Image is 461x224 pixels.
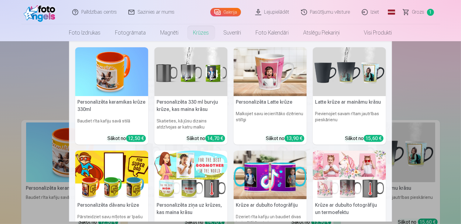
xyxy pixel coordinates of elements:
h6: Skatieties, kā jūsu dizains atdzīvojas ar katru malku [154,115,228,132]
a: Foto kalendāri [249,24,296,41]
a: Foto izdrukas [62,24,108,41]
img: Krūze ar dubulto fotogrāfiju un termoefektu [313,151,386,199]
h5: Krūze ar dubulto fotogrāfiju [234,199,307,211]
div: 14,70 € [205,135,225,142]
a: Visi produkti [347,24,399,41]
a: Personalizēta 330 ml burvju krūze, kas maina krāsuPersonalizēta 330 ml burvju krūze, kas maina kr... [154,47,228,145]
h5: Personalizēta Latte krūze [234,96,307,108]
h5: Personalizēta 330 ml burvju krūze, kas maina krāsu [154,96,228,115]
div: Sākot no [345,135,384,142]
img: /fa1 [24,2,59,22]
div: Sākot no [187,135,225,142]
div: 13,90 € [285,135,304,142]
h5: Krūze ar dubulto fotogrāfiju un termoefektu [313,199,386,219]
img: Personalizēta ziņa uz krūzes, kas maina krāsu [154,151,228,199]
a: Personalizēta Latte krūzePersonalizēta Latte krūzeMalkojiet savu iecienītāko dzērienu stilīgiSāko... [234,47,307,145]
img: Krūze ar dubulto fotogrāfiju [234,151,307,199]
div: 12,50 € [126,135,146,142]
a: Magnēti [153,24,186,41]
img: Latte krūze ar maināmu krāsu [313,47,386,96]
h6: Malkojiet savu iecienītāko dzērienu stilīgi [234,108,307,132]
span: Grozs [412,8,425,16]
h6: Pievienojiet savam rītam jautrības pieskārienu [313,108,386,132]
img: Personalizēta keramikas krūze 330ml [75,47,148,96]
a: Galerija [210,8,241,16]
h5: Personalizēta keramikas krūze 330ml [75,96,148,115]
a: Latte krūze ar maināmu krāsuLatte krūze ar maināmu krāsuPievienojiet savam rītam jautrības pieskā... [313,47,386,145]
a: Personalizēta keramikas krūze 330mlPersonalizēta keramikas krūze 330mlBaudiet rīta kafiju savā st... [75,47,148,145]
a: Atslēgu piekariņi [296,24,347,41]
div: 15,60 € [364,135,384,142]
h5: Latte krūze ar maināmu krāsu [313,96,386,108]
h6: Baudiet rīta kafiju savā stilā [75,115,148,132]
a: Fotogrāmata [108,24,153,41]
h5: Personalizēta dāvanu krūze [75,199,148,211]
span: 1 [427,9,434,16]
a: Suvenīri [216,24,249,41]
a: Krūzes [186,24,216,41]
img: Personalizēta dāvanu krūze [75,151,148,199]
div: Sākot no [108,135,146,142]
div: Sākot no [266,135,304,142]
img: Personalizēta Latte krūze [234,47,307,96]
img: Personalizēta 330 ml burvju krūze, kas maina krāsu [154,47,228,96]
h5: Personalizēta ziņa uz krūzes, kas maina krāsu [154,199,228,219]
